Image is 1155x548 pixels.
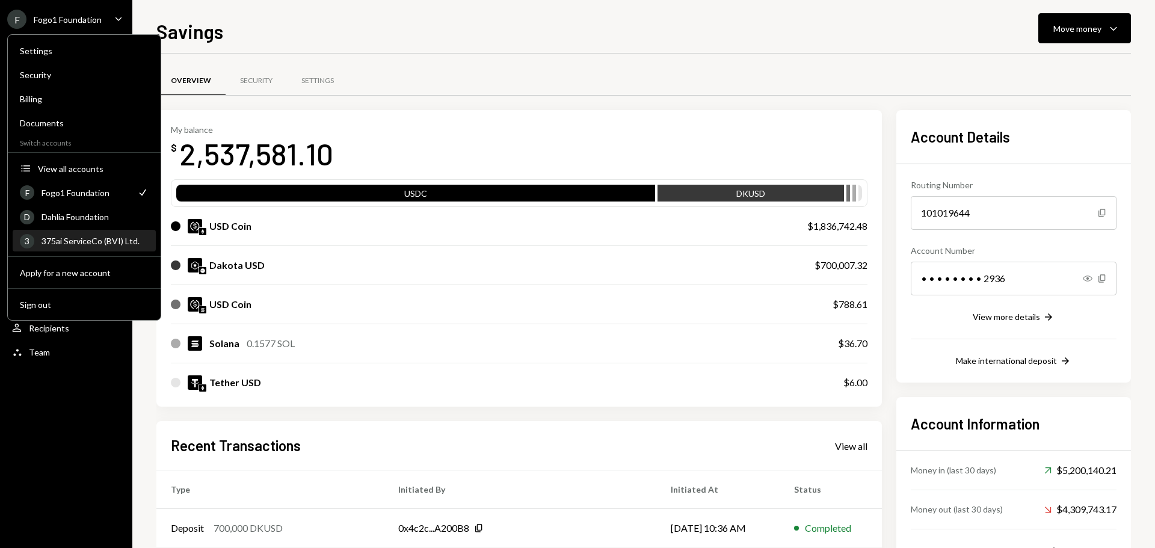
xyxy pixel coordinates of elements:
[199,306,206,313] img: solana-mainnet
[20,70,149,80] div: Security
[1038,13,1131,43] button: Move money
[1053,22,1101,35] div: Move money
[835,440,867,452] div: View all
[209,375,261,390] div: Tether USD
[911,179,1116,191] div: Routing Number
[209,336,239,351] div: Solana
[20,268,149,278] div: Apply for a new account
[956,356,1057,366] div: Make international deposit
[247,336,295,351] div: 0.1577 SOL
[13,112,156,134] a: Documents
[301,76,334,86] div: Settings
[13,262,156,284] button: Apply for a new account
[42,188,129,198] div: Fogo1 Foundation
[20,46,149,56] div: Settings
[13,206,156,227] a: DDahlia Foundation
[199,228,206,235] img: ethereum-mainnet
[911,196,1116,230] div: 101019644
[13,158,156,180] button: View all accounts
[7,341,125,363] a: Team
[843,375,867,390] div: $6.00
[240,76,273,86] div: Security
[226,66,287,96] a: Security
[29,323,69,333] div: Recipients
[656,509,780,547] td: [DATE] 10:36 AM
[973,311,1055,324] button: View more details
[20,300,149,310] div: Sign out
[911,414,1116,434] h2: Account Information
[171,436,301,455] h2: Recent Transactions
[398,521,469,535] div: 0x4c2c...A200B8
[34,14,102,25] div: Fogo1 Foundation
[176,187,655,204] div: USDC
[1044,502,1116,517] div: $4,309,743.17
[179,135,333,173] div: 2,537,581.10
[199,267,206,274] img: base-mainnet
[171,142,177,154] div: $
[7,317,125,339] a: Recipients
[13,64,156,85] a: Security
[973,312,1040,322] div: View more details
[188,375,202,390] img: USDT
[20,185,34,200] div: F
[384,470,656,509] th: Initiated By
[1044,463,1116,478] div: $5,200,140.21
[188,336,202,351] img: SOL
[29,347,50,357] div: Team
[911,464,996,476] div: Money in (last 30 days)
[188,219,202,233] img: USDC
[20,234,34,248] div: 3
[911,127,1116,147] h2: Account Details
[20,94,149,104] div: Billing
[8,136,161,147] div: Switch accounts
[13,230,156,251] a: 3375ai ServiceCo (BVI) Ltd.
[833,297,867,312] div: $788.61
[13,40,156,61] a: Settings
[209,258,265,272] div: Dakota USD
[156,470,384,509] th: Type
[815,258,867,272] div: $700,007.32
[209,297,251,312] div: USD Coin
[911,503,1003,516] div: Money out (last 30 days)
[780,470,882,509] th: Status
[171,125,333,135] div: My balance
[199,384,206,392] img: ethereum-mainnet
[38,164,149,174] div: View all accounts
[956,355,1071,368] button: Make international deposit
[13,294,156,316] button: Sign out
[209,219,251,233] div: USD Coin
[171,521,204,535] div: Deposit
[156,66,226,96] a: Overview
[838,336,867,351] div: $36.70
[20,210,34,224] div: D
[156,19,223,43] h1: Savings
[656,470,780,509] th: Initiated At
[214,521,283,535] div: 700,000 DKUSD
[658,187,844,204] div: DKUSD
[42,212,149,222] div: Dahlia Foundation
[287,66,348,96] a: Settings
[807,219,867,233] div: $1,836,742.48
[171,76,211,86] div: Overview
[835,439,867,452] a: View all
[188,258,202,272] img: DKUSD
[13,88,156,109] a: Billing
[911,262,1116,295] div: • • • • • • • • 2936
[911,244,1116,257] div: Account Number
[42,236,149,246] div: 375ai ServiceCo (BVI) Ltd.
[20,118,149,128] div: Documents
[805,521,851,535] div: Completed
[7,10,26,29] div: F
[188,297,202,312] img: USDC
